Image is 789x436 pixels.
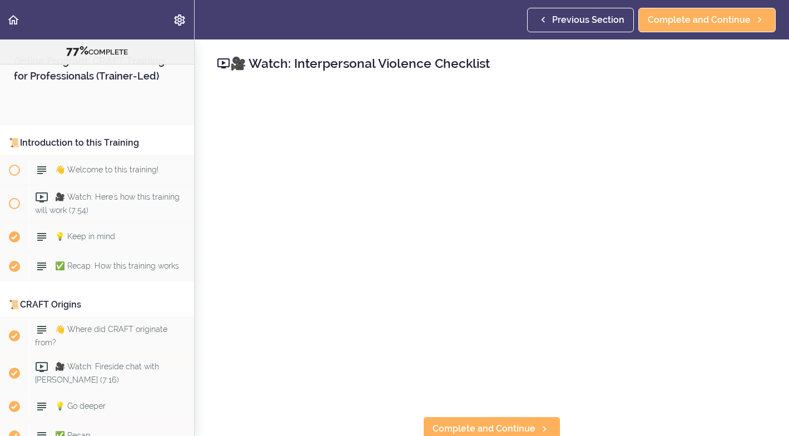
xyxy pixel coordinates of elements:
[552,13,624,27] span: Previous Section
[7,13,20,27] svg: Back to course curriculum
[648,13,751,27] span: Complete and Continue
[55,165,158,174] span: 👋 Welcome to this training!
[638,8,776,32] a: Complete and Continue
[527,8,634,32] a: Previous Section
[217,90,767,399] iframe: Video Player
[14,44,180,58] div: COMPLETE
[35,325,167,346] span: 👋 Where did CRAFT originate from?
[217,54,767,73] h2: 🎥 Watch: Interpersonal Violence Checklist
[35,362,159,384] span: 🎥 Watch: Fireside chat with [PERSON_NAME] (7:16)
[433,422,535,435] span: Complete and Continue
[55,232,115,241] span: 💡 Keep in mind
[35,192,180,214] span: 🎥 Watch: Here's how this training will work (7:54)
[173,13,186,27] svg: Settings Menu
[55,261,179,270] span: ✅ Recap: How this training works
[66,44,88,57] span: 77%
[55,402,106,410] span: 💡 Go deeper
